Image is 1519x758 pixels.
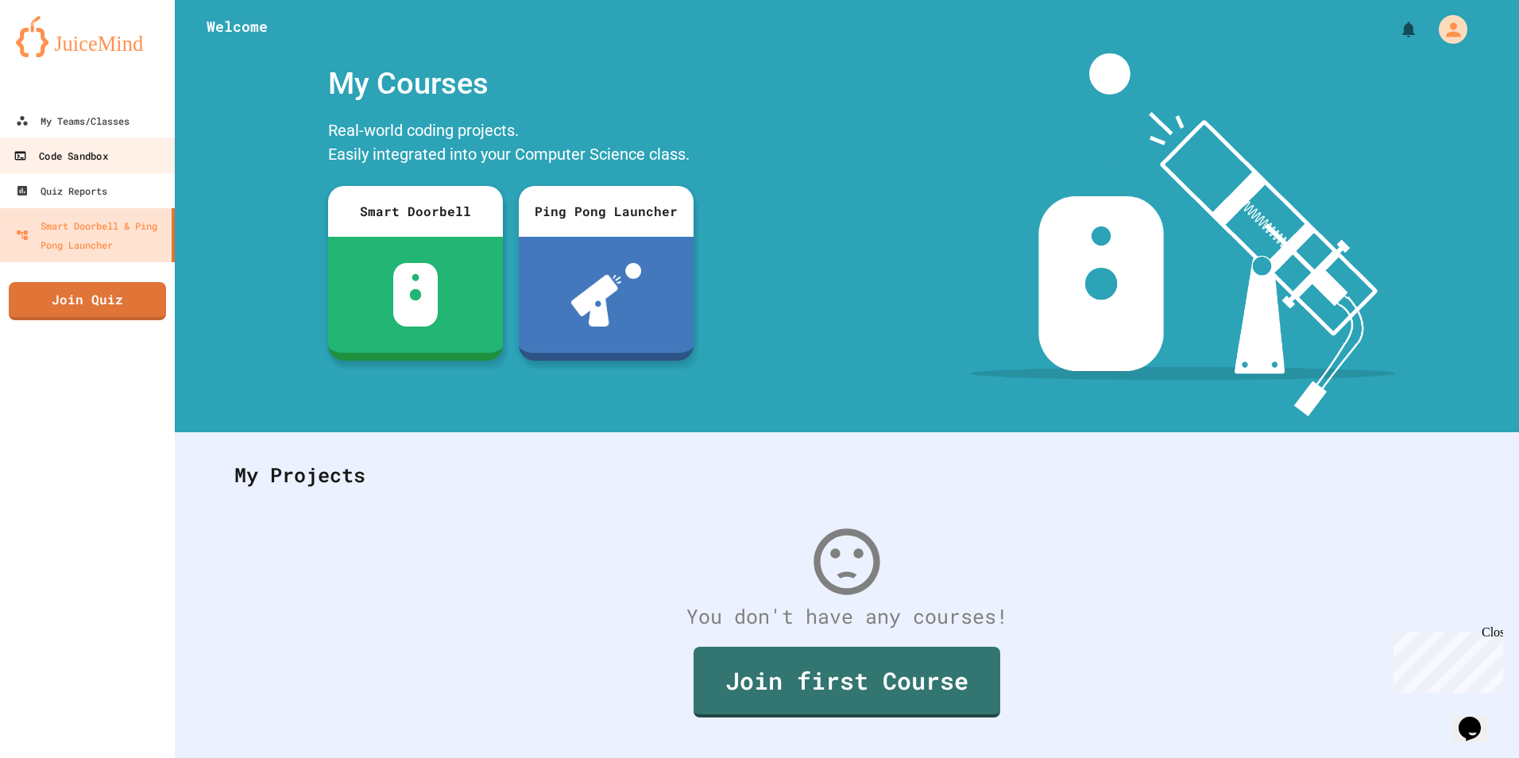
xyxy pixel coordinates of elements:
[320,114,702,174] div: Real-world coding projects. Easily integrated into your Computer Science class.
[9,282,166,320] a: Join Quiz
[393,263,439,327] img: sdb-white.svg
[16,111,129,130] div: My Teams/Classes
[16,216,165,254] div: Smart Doorbell & Ping Pong Launcher
[328,186,503,237] div: Smart Doorbell
[1422,11,1471,48] div: My Account
[571,263,642,327] img: ppl-with-ball.png
[1370,16,1422,43] div: My Notifications
[16,181,107,200] div: Quiz Reports
[16,16,159,57] img: logo-orange.svg
[1387,625,1503,693] iframe: chat widget
[1452,694,1503,742] iframe: chat widget
[218,444,1475,506] div: My Projects
[519,186,694,237] div: Ping Pong Launcher
[320,53,702,114] div: My Courses
[6,6,110,101] div: Chat with us now!Close
[218,601,1475,632] div: You don't have any courses!
[970,53,1396,416] img: banner-image-my-projects.png
[694,647,1000,717] a: Join first Course
[14,146,107,166] div: Code Sandbox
